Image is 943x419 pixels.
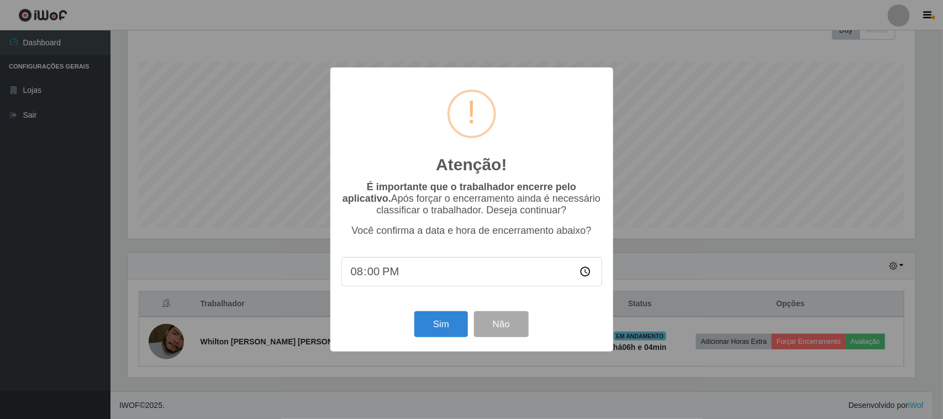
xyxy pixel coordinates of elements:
button: Não [474,311,529,337]
button: Sim [414,311,468,337]
p: Após forçar o encerramento ainda é necessário classificar o trabalhador. Deseja continuar? [341,181,602,216]
b: É importante que o trabalhador encerre pelo aplicativo. [343,181,576,204]
p: Você confirma a data e hora de encerramento abaixo? [341,225,602,237]
h2: Atenção! [436,155,507,175]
